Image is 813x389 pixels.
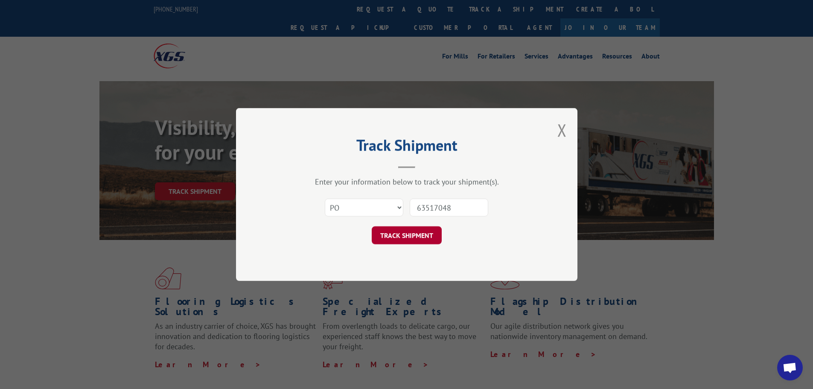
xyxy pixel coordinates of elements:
input: Number(s) [410,199,488,216]
button: TRACK SHIPMENT [372,226,442,244]
button: Close modal [557,119,567,141]
h2: Track Shipment [279,139,535,155]
div: Open chat [777,355,803,380]
div: Enter your information below to track your shipment(s). [279,177,535,187]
